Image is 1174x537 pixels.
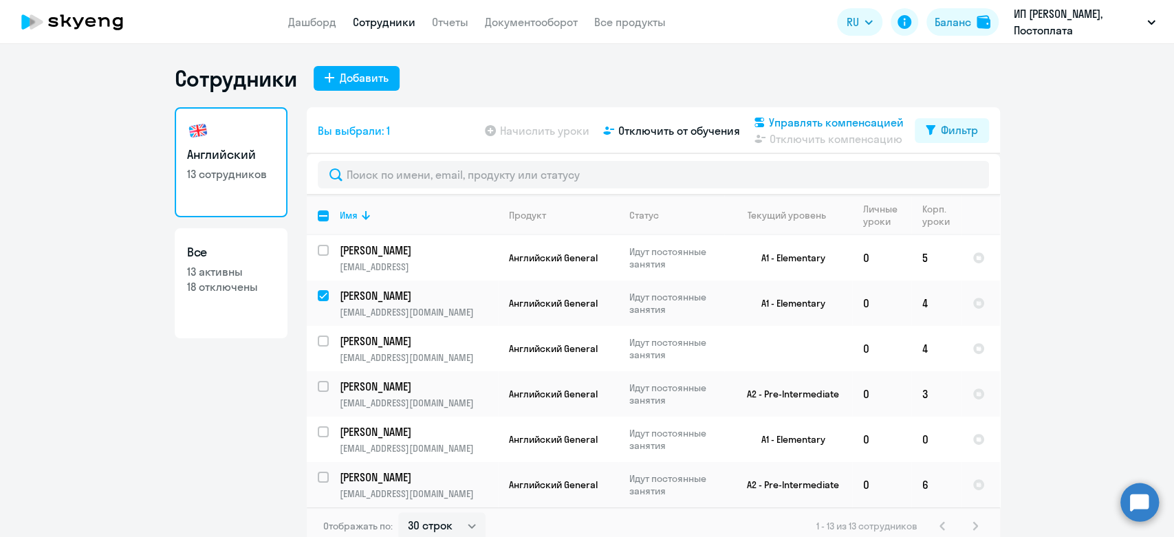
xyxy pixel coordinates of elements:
td: 4 [911,326,961,371]
input: Поиск по имени, email, продукту или статусу [318,161,989,188]
td: 0 [911,417,961,462]
p: [EMAIL_ADDRESS][DOMAIN_NAME] [340,442,497,454]
p: Идут постоянные занятия [629,291,724,316]
td: 4 [911,281,961,326]
p: [EMAIL_ADDRESS][DOMAIN_NAME] [340,487,497,500]
span: Английский General [509,479,598,491]
a: Дашборд [288,15,336,29]
button: ИП [PERSON_NAME], Постоплата [1007,6,1162,39]
td: A1 - Elementary [724,417,852,462]
td: 0 [852,417,911,462]
div: Текущий уровень [735,209,851,221]
a: Отчеты [432,15,468,29]
a: Сотрудники [353,15,415,29]
p: Идут постоянные занятия [629,382,724,406]
button: RU [837,8,882,36]
a: [PERSON_NAME] [340,288,497,303]
td: 5 [911,235,961,281]
span: Вы выбрали: 1 [318,122,390,139]
a: [PERSON_NAME] [340,333,497,349]
p: 13 сотрудников [187,166,275,182]
p: Идут постоянные занятия [629,245,724,270]
div: Личные уроки [863,203,911,228]
span: Английский General [509,252,598,264]
h3: Английский [187,146,275,164]
span: Отключить от обучения [618,122,740,139]
div: Добавить [340,69,389,86]
span: 1 - 13 из 13 сотрудников [816,520,917,532]
h3: Все [187,243,275,261]
div: Продукт [509,209,546,221]
a: [PERSON_NAME] [340,470,497,485]
td: 0 [852,281,911,326]
span: Английский General [509,388,598,400]
span: RU [847,14,859,30]
p: Идут постоянные занятия [629,427,724,452]
h1: Сотрудники [175,65,297,92]
span: Английский General [509,433,598,446]
td: 0 [852,326,911,371]
img: english [187,120,209,142]
td: A2 - Pre-Intermediate [724,462,852,507]
td: 0 [852,371,911,417]
p: [PERSON_NAME] [340,470,495,485]
div: Имя [340,209,358,221]
td: A2 - Pre-Intermediate [724,371,852,417]
a: Английский13 сотрудников [175,107,287,217]
a: [PERSON_NAME] [340,243,497,258]
button: Балансbalance [926,8,999,36]
span: Английский General [509,297,598,309]
p: Идут постоянные занятия [629,472,724,497]
span: Отображать по: [323,520,393,532]
div: Фильтр [941,122,978,138]
span: Управлять компенсацией [769,114,904,131]
a: Все13 активны18 отключены [175,228,287,338]
a: [PERSON_NAME] [340,379,497,394]
p: 18 отключены [187,279,275,294]
div: Текущий уровень [748,209,826,221]
a: Документооборот [485,15,578,29]
p: [EMAIL_ADDRESS][DOMAIN_NAME] [340,397,497,409]
td: 6 [911,462,961,507]
button: Фильтр [915,118,989,143]
p: [PERSON_NAME] [340,333,495,349]
p: [PERSON_NAME] [340,288,495,303]
div: Имя [340,209,497,221]
span: Английский General [509,342,598,355]
td: 0 [852,462,911,507]
a: [PERSON_NAME] [340,424,497,439]
td: 0 [852,235,911,281]
div: Статус [629,209,659,221]
p: [EMAIL_ADDRESS][DOMAIN_NAME] [340,351,497,364]
button: Добавить [314,66,400,91]
td: A1 - Elementary [724,235,852,281]
p: 13 активны [187,264,275,279]
p: Идут постоянные занятия [629,336,724,361]
a: Все продукты [594,15,666,29]
p: ИП [PERSON_NAME], Постоплата [1014,6,1142,39]
img: balance [977,15,990,29]
div: Баланс [935,14,971,30]
p: [PERSON_NAME] [340,379,495,394]
p: [EMAIL_ADDRESS][DOMAIN_NAME] [340,306,497,318]
p: [PERSON_NAME] [340,424,495,439]
p: [PERSON_NAME] [340,243,495,258]
td: 3 [911,371,961,417]
td: A1 - Elementary [724,281,852,326]
div: Корп. уроки [922,203,961,228]
p: [EMAIL_ADDRESS] [340,261,497,273]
